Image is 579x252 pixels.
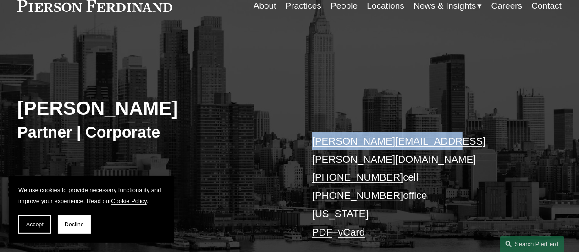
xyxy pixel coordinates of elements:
[18,215,51,234] button: Accept
[17,97,290,120] h2: [PERSON_NAME]
[17,123,290,142] h3: Partner | Corporate
[312,132,539,241] p: cell office [US_STATE] –
[9,176,174,243] section: Cookie banner
[338,226,365,238] a: vCard
[312,135,486,165] a: [PERSON_NAME][EMAIL_ADDRESS][PERSON_NAME][DOMAIN_NAME]
[111,198,147,204] a: Cookie Policy
[312,172,403,183] a: [PHONE_NUMBER]
[312,190,403,201] a: [PHONE_NUMBER]
[500,236,564,252] a: Search this site
[26,221,44,228] span: Accept
[312,226,332,238] a: PDF
[18,185,165,206] p: We use cookies to provide necessary functionality and improve your experience. Read our .
[65,221,84,228] span: Decline
[58,215,91,234] button: Decline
